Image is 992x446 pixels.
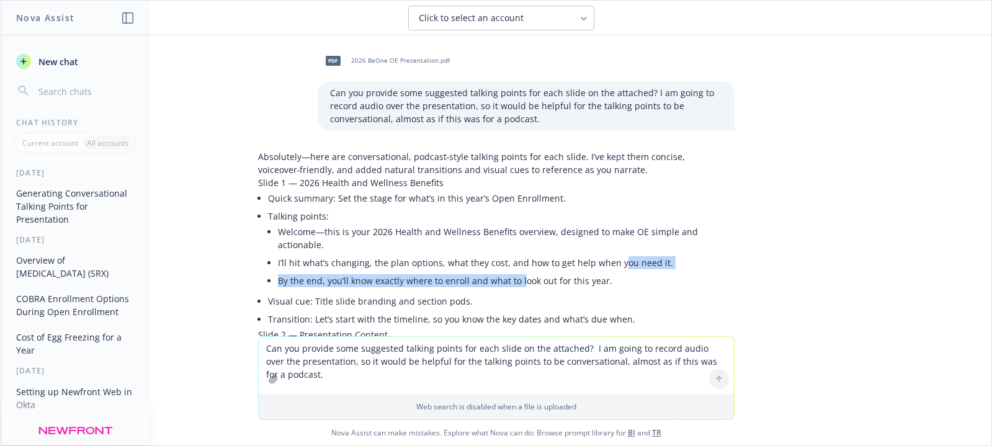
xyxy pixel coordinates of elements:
[11,327,140,360] button: Cost of Egg Freezing for a Year
[278,223,735,254] li: Welcome—this is your 2026 Health and Wellness Benefits overview, designed to make OE simple and a...
[351,56,450,65] span: 2026 BeOne OE Presentation.pdf
[268,189,735,207] li: Quick summary: Set the stage for what’s in this year’s Open Enrollment.
[11,288,140,322] button: COBRA Enrollment Options During Open Enrollment
[268,310,735,328] li: Transition: Let’s start with the timeline, so you know the key dates and what’s due when.
[268,292,735,310] li: Visual cue: Title slide branding and section pods.
[419,12,524,24] span: Click to select an account
[1,234,150,245] div: [DATE]
[268,207,735,292] li: Talking points:
[258,176,735,189] p: Slide 1 — 2026 Health and Wellness Benefits
[22,138,78,148] p: Current account
[278,254,735,272] li: I’ll hit what’s changing, the plan options, what they cost, and how to get help when you need it.
[11,250,140,283] button: Overview of [MEDICAL_DATA] (SRX)
[16,11,74,24] h1: Nova Assist
[318,45,452,76] div: pdf2026 BeOne OE Presentation.pdf
[36,55,78,68] span: New chat
[6,420,986,445] span: Nova Assist can make mistakes. Explore what Nova can do: Browse prompt library for and
[258,150,735,176] p: Absolutely—here are conversational, podcast‑style talking points for each slide. I’ve kept them c...
[87,138,128,148] p: All accounts
[36,83,135,100] input: Search chats
[652,427,661,438] a: TR
[266,401,726,412] p: Web search is disabled when a file is uploaded
[11,50,140,73] button: New chat
[278,272,735,290] li: By the end, you’ll know exactly where to enroll and what to look out for this year.
[1,420,150,430] div: [DATE]
[11,381,140,415] button: Setting up Newfront Web in Okta
[1,117,150,128] div: Chat History
[258,328,735,341] p: Slide 2 — Presentation Content
[408,6,594,30] button: Click to select an account
[11,183,140,230] button: Generating Conversational Talking Points for Presentation
[628,427,635,438] a: BI
[326,56,341,65] span: pdf
[1,365,150,376] div: [DATE]
[330,86,722,125] p: Can you provide some suggested talking points for each slide on the attached? I am going to recor...
[1,167,150,178] div: [DATE]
